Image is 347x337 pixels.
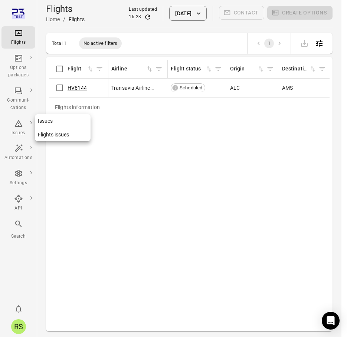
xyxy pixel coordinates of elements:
[69,16,85,23] div: Flights
[4,39,32,46] div: Flights
[4,154,32,162] div: Automations
[4,64,32,79] div: Options packages
[63,15,66,24] li: /
[35,114,91,128] a: Issues
[317,63,328,75] button: Filter by destination
[68,85,87,91] a: HV6144
[312,36,327,51] button: Open table configuration
[153,63,164,75] button: Filter by airline
[8,316,29,337] button: Rishi Soekhoe
[46,3,85,15] h1: Flights
[4,179,32,187] div: Settings
[111,84,154,92] span: Transavia Airlines C.V. (HV)
[264,39,274,48] button: page 1
[253,39,285,48] nav: pagination navigation
[79,40,122,47] span: No active filters
[46,15,85,24] nav: Breadcrumbs
[219,6,265,21] span: Please make a selection to create communications
[4,97,32,112] div: Communi-cations
[49,98,106,117] div: Flights information
[4,205,32,212] div: API
[267,6,333,21] span: Please make a selection to create an option package
[171,65,205,73] div: Flight status
[282,65,309,73] div: Destination
[177,84,205,92] span: Scheduled
[35,114,91,141] nav: Local navigation
[4,233,32,240] div: Search
[230,65,257,73] div: Origin
[171,65,213,73] div: Sort by flight status in ascending order
[129,6,157,13] div: Last updated
[230,84,240,92] span: ALC
[322,312,340,330] div: Open Intercom Messenger
[230,65,265,73] div: Sort by origin in ascending order
[46,16,60,22] a: Home
[52,41,67,46] div: Total 1
[144,13,151,21] button: Refresh data
[11,301,26,316] button: Notifications
[129,13,141,21] div: 16:23
[111,65,146,73] div: Airline
[35,128,91,142] a: Flights issues
[94,63,105,75] button: Filter by flight
[11,319,26,334] div: RS
[297,39,312,46] span: Please make a selection to export
[4,129,32,137] div: Issues
[213,63,224,75] button: Filter by flight status
[282,65,317,73] div: Sort by destination in ascending order
[282,84,293,92] span: AMS
[169,6,206,21] button: [DATE]
[265,63,276,75] button: Filter by origin
[111,65,153,73] div: Sort by airline in ascending order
